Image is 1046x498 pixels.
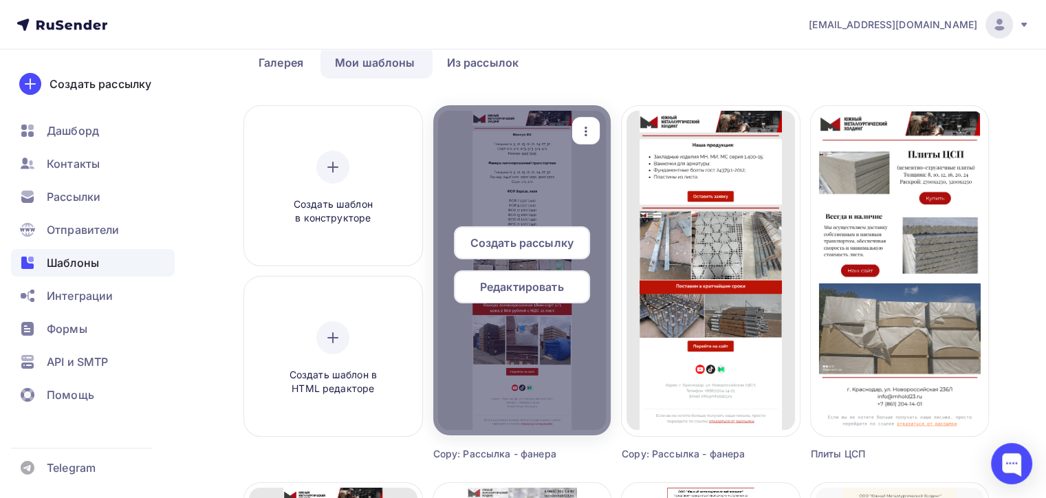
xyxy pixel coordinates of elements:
[47,459,96,476] span: Telegram
[11,216,175,243] a: Отправители
[11,315,175,343] a: Формы
[47,122,99,139] span: Дашборд
[244,47,318,78] a: Галерея
[47,155,100,172] span: Контакты
[433,447,567,461] div: Copy: Рассылка - фанера
[809,18,977,32] span: [EMAIL_ADDRESS][DOMAIN_NAME]
[622,447,755,461] div: Copy: Рассылка - фанера
[11,150,175,177] a: Контакты
[470,235,574,251] span: Создать рассылку
[47,255,99,271] span: Шаблоны
[47,188,100,205] span: Рассылки
[11,249,175,277] a: Шаблоны
[320,47,430,78] a: Мои шаблоны
[47,321,87,337] span: Формы
[811,447,944,461] div: Плиты ЦСП
[47,354,108,370] span: API и SMTP
[47,387,94,403] span: Помощь
[47,221,120,238] span: Отправители
[47,288,113,304] span: Интеграции
[433,47,534,78] a: Из рассылок
[268,368,398,396] span: Создать шаблон в HTML редакторе
[268,197,398,226] span: Создать шаблон в конструкторе
[809,11,1029,39] a: [EMAIL_ADDRESS][DOMAIN_NAME]
[50,76,151,92] div: Создать рассылку
[11,183,175,210] a: Рассылки
[11,117,175,144] a: Дашборд
[480,279,564,295] span: Редактировать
